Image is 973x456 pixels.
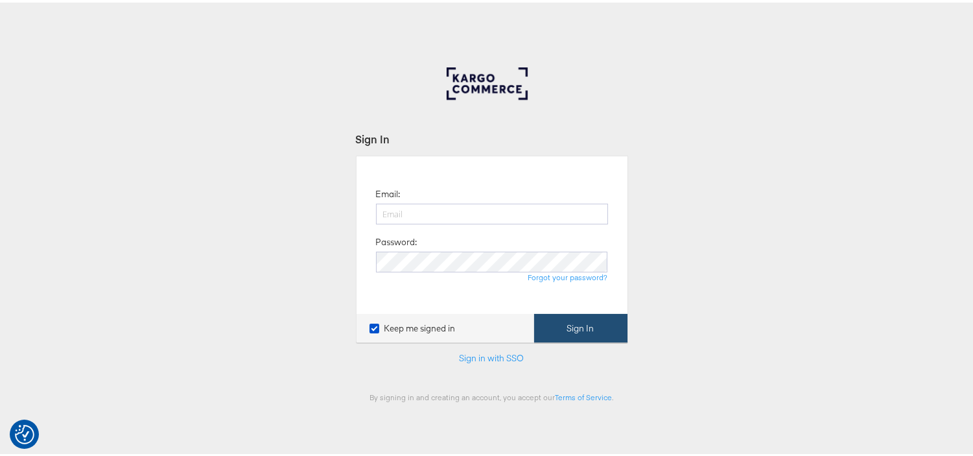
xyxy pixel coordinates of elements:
[376,234,417,246] label: Password:
[15,422,34,442] img: Revisit consent button
[556,390,613,400] a: Terms of Service
[528,270,608,280] a: Forgot your password?
[376,201,608,222] input: Email
[460,350,524,361] a: Sign in with SSO
[534,311,627,341] button: Sign In
[376,186,401,198] label: Email:
[356,390,628,400] div: By signing in and creating an account, you accept our .
[15,422,34,442] button: Consent Preferences
[356,129,628,144] div: Sign In
[369,320,456,332] label: Keep me signed in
